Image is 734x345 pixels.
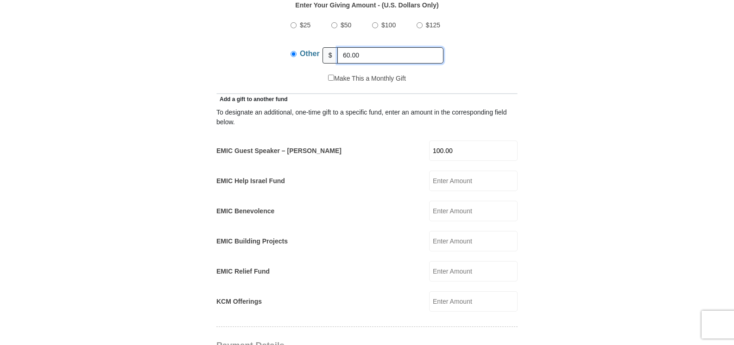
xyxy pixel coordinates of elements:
span: Other [300,50,320,57]
input: Enter Amount [429,261,518,281]
input: Enter Amount [429,141,518,161]
span: $25 [300,21,310,29]
input: Enter Amount [429,171,518,191]
label: EMIC Relief Fund [216,267,270,276]
label: EMIC Guest Speaker – [PERSON_NAME] [216,146,342,156]
input: Enter Amount [429,201,518,221]
input: Other Amount [337,47,443,64]
span: Add a gift to another fund [216,96,288,102]
label: Make This a Monthly Gift [328,74,406,83]
span: $100 [381,21,396,29]
label: EMIC Benevolence [216,206,274,216]
label: EMIC Help Israel Fund [216,176,285,186]
div: To designate an additional, one-time gift to a specific fund, enter an amount in the correspondin... [216,108,518,127]
input: Make This a Monthly Gift [328,75,334,81]
strong: Enter Your Giving Amount - (U.S. Dollars Only) [295,1,438,9]
input: Enter Amount [429,291,518,312]
input: Enter Amount [429,231,518,251]
span: $125 [426,21,440,29]
span: $ [323,47,338,64]
span: $50 [341,21,351,29]
label: KCM Offerings [216,297,262,307]
label: EMIC Building Projects [216,236,288,246]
